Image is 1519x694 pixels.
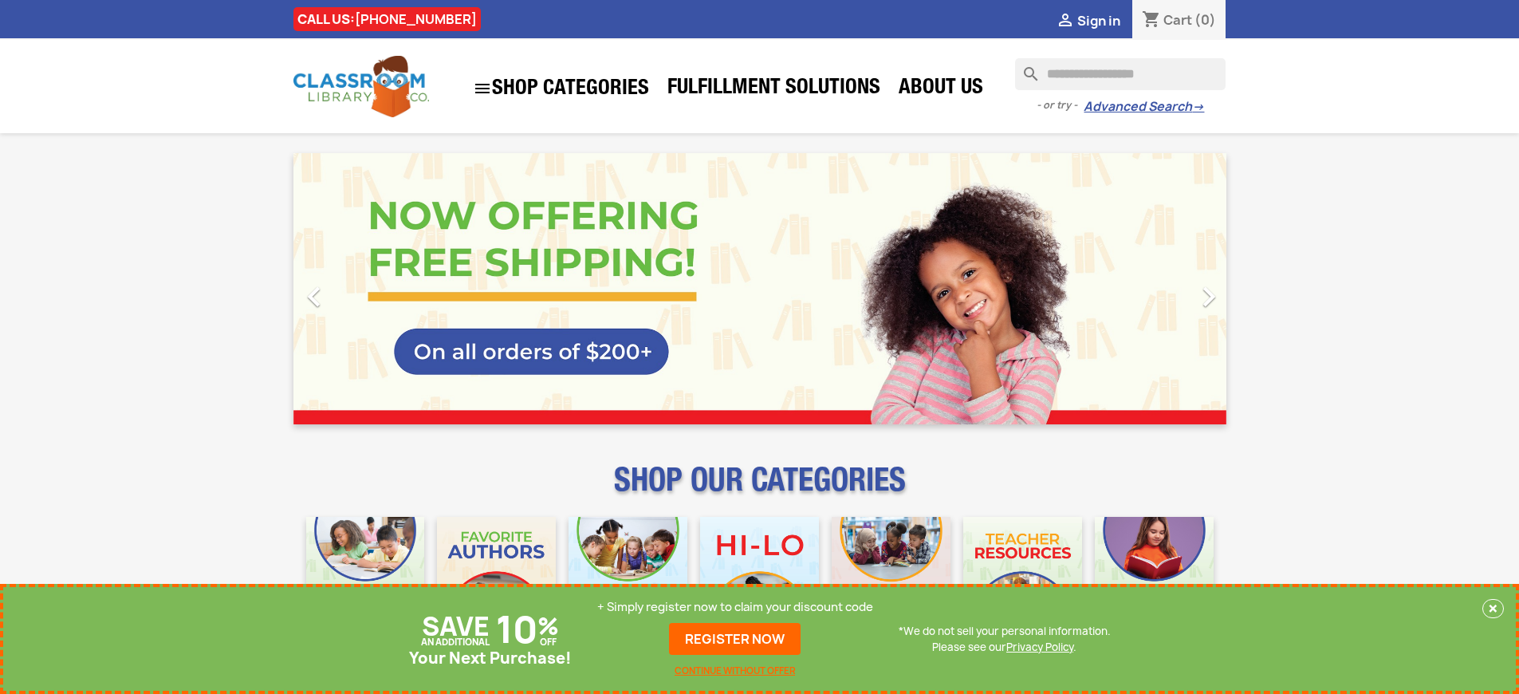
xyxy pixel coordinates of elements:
span: Cart [1163,11,1192,29]
i:  [1189,277,1229,317]
img: CLC_Favorite_Authors_Mobile.jpg [437,517,556,636]
a: About Us [891,73,991,105]
i: shopping_cart [1142,11,1161,30]
img: CLC_HiLo_Mobile.jpg [700,517,819,636]
input: Search [1015,58,1226,90]
span: (0) [1194,11,1216,29]
span: Sign in [1077,12,1120,30]
ul: Carousel container [293,153,1226,424]
i:  [473,79,492,98]
a: Advanced Search→ [1084,99,1204,115]
img: CLC_Teacher_Resources_Mobile.jpg [963,517,1082,636]
a: SHOP CATEGORIES [465,71,657,106]
img: CLC_Bulk_Mobile.jpg [306,517,425,636]
i:  [1056,12,1075,31]
p: SHOP OUR CATEGORIES [293,475,1226,504]
a: Fulfillment Solutions [659,73,888,105]
a: Next [1086,153,1226,424]
span: → [1192,99,1204,115]
img: CLC_Phonics_And_Decodables_Mobile.jpg [569,517,687,636]
a: [PHONE_NUMBER] [355,10,477,28]
div: CALL US: [293,7,481,31]
img: CLC_Fiction_Nonfiction_Mobile.jpg [832,517,950,636]
i: search [1015,58,1034,77]
i:  [294,277,334,317]
img: Classroom Library Company [293,56,429,117]
img: CLC_Dyslexia_Mobile.jpg [1095,517,1214,636]
span: - or try - [1037,97,1084,113]
a: Previous [293,153,434,424]
a:  Sign in [1056,12,1120,30]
